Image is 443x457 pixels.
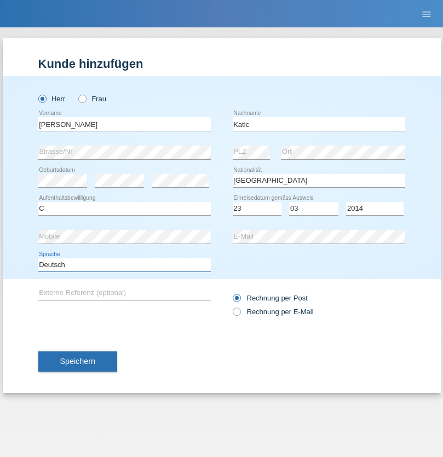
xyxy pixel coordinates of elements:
button: Speichern [38,351,117,372]
label: Rechnung per Post [233,294,308,302]
input: Rechnung per E-Mail [233,308,240,321]
label: Herr [38,95,66,103]
input: Herr [38,95,45,102]
label: Rechnung per E-Mail [233,308,314,316]
label: Frau [78,95,106,103]
i: menu [421,9,432,20]
input: Frau [78,95,85,102]
a: menu [416,10,438,17]
input: Rechnung per Post [233,294,240,308]
h1: Kunde hinzufügen [38,57,405,71]
span: Speichern [60,357,95,366]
